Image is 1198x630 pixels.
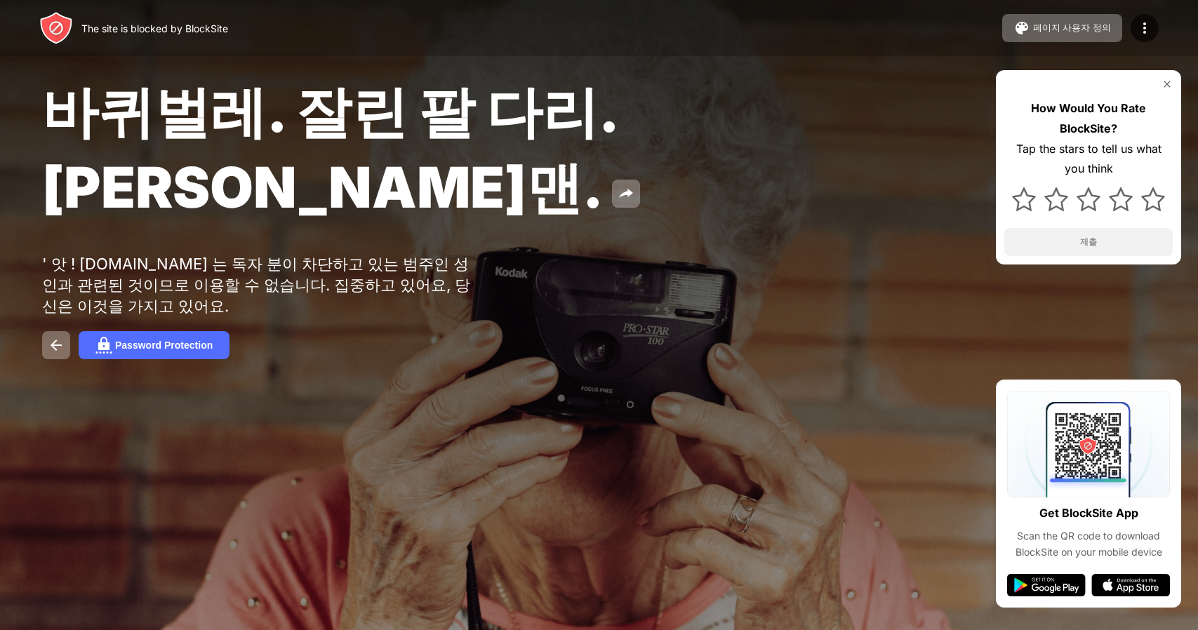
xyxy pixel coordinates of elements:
img: app-store.svg [1091,574,1170,596]
div: Scan the QR code to download BlockSite on your mobile device [1007,528,1170,560]
img: star.svg [1012,187,1036,211]
div: How Would You Rate BlockSite? [1004,98,1173,139]
img: qrcode.svg [1007,391,1170,497]
img: star.svg [1077,187,1100,211]
button: 제출 [1004,228,1173,256]
img: star.svg [1044,187,1068,211]
button: 페이지 사용자 정의 [1002,14,1122,42]
img: back.svg [48,337,65,354]
div: ' 앗 ! [DOMAIN_NAME] 는 독자 분이 차단하고 있는 범주인 성인과 관련된 것이므로 이용할 수 없습니다. 집중하고 있어요, 당신은 이것을 가지고 있어요. [42,254,476,317]
img: google-play.svg [1007,574,1086,596]
span: 바퀴벌레. 잘린 팔 다리. [PERSON_NAME]맨. [42,77,616,221]
img: password.svg [95,337,112,354]
img: pallet.svg [1013,20,1030,36]
button: Password Protection [79,331,229,359]
img: rate-us-close.svg [1162,79,1173,90]
div: Tap the stars to tell us what you think [1004,139,1173,180]
img: menu-icon.svg [1136,20,1153,36]
img: star.svg [1141,187,1165,211]
img: share.svg [618,185,634,202]
div: 페이지 사용자 정의 [1033,22,1111,34]
div: Get BlockSite App [1039,503,1138,523]
img: header-logo.svg [39,11,73,45]
div: The site is blocked by BlockSite [81,22,228,34]
div: Password Protection [115,340,213,351]
img: star.svg [1109,187,1133,211]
